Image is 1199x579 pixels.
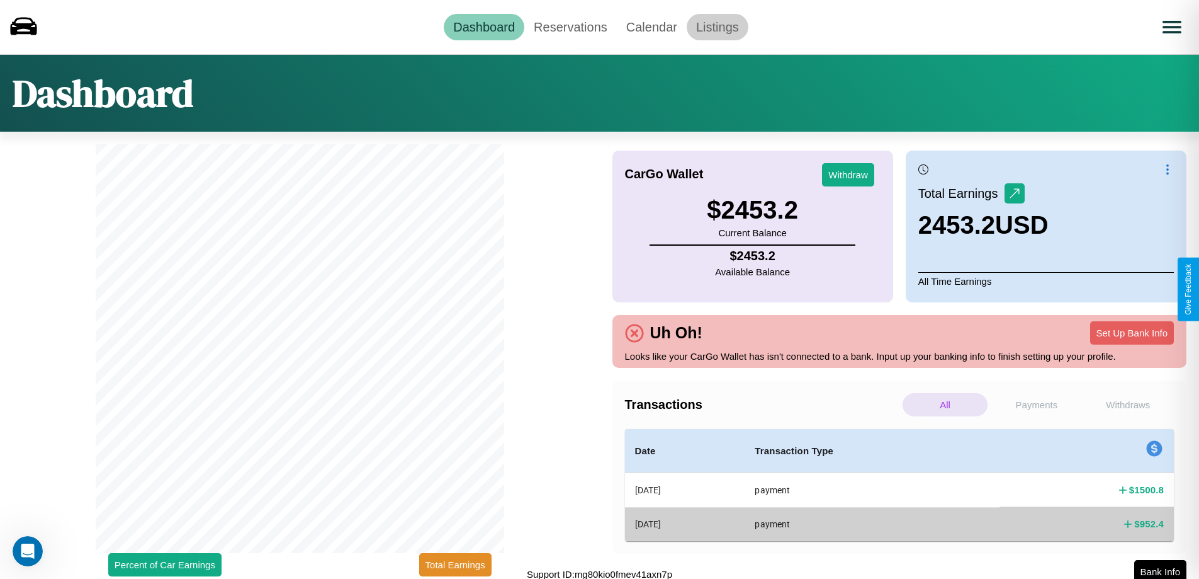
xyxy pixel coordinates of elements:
[918,272,1174,290] p: All Time Earnings
[625,167,704,181] h4: CarGo Wallet
[1134,517,1164,530] h4: $ 952.4
[1184,264,1193,315] div: Give Feedback
[918,182,1005,205] p: Total Earnings
[625,348,1174,365] p: Looks like your CarGo Wallet has isn't connected to a bank. Input up your banking info to finish ...
[745,473,999,508] th: payment
[755,444,989,459] h4: Transaction Type
[524,14,617,40] a: Reservations
[1129,483,1164,496] h4: $ 1500.8
[707,196,798,224] h3: $ 2453.2
[13,67,193,119] h1: Dashboard
[625,473,745,508] th: [DATE]
[1154,9,1190,45] button: Open menu
[745,507,999,541] th: payment
[994,393,1079,416] p: Payments
[625,398,899,412] h4: Transactions
[1086,393,1171,416] p: Withdraws
[687,14,748,40] a: Listings
[625,429,1174,541] table: simple table
[108,553,222,576] button: Percent of Car Earnings
[903,393,988,416] p: All
[13,536,43,566] iframe: Intercom live chat
[707,224,798,241] p: Current Balance
[918,211,1049,239] h3: 2453.2 USD
[635,444,735,459] h4: Date
[625,507,745,541] th: [DATE]
[444,14,524,40] a: Dashboard
[419,553,492,576] button: Total Earnings
[617,14,687,40] a: Calendar
[822,163,874,186] button: Withdraw
[1090,321,1174,345] button: Set Up Bank Info
[715,263,790,280] p: Available Balance
[715,249,790,263] h4: $ 2453.2
[644,324,709,342] h4: Uh Oh!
